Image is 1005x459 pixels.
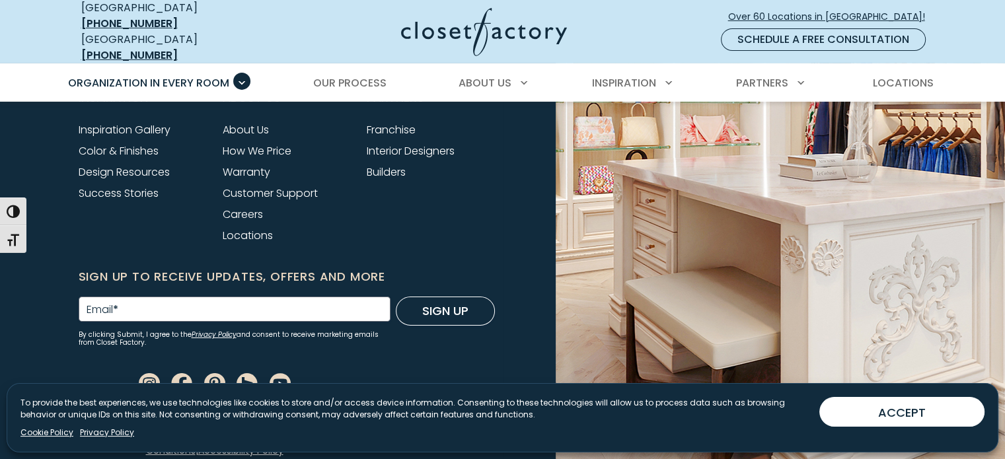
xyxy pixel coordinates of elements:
[313,75,387,90] span: Our Process
[79,331,391,347] small: By clicking Submit, I agree to the and consent to receive marketing emails from Closet Factory.
[401,8,567,56] img: Closet Factory Logo
[721,28,926,51] a: Schedule a Free Consultation
[146,427,299,457] a: Terms & Conditions
[59,65,947,102] nav: Primary Menu
[728,10,936,24] span: Over 60 Locations in [GEOGRAPHIC_DATA]!
[79,164,170,180] a: Design Resources
[68,75,229,90] span: Organization in Every Room
[20,397,809,421] p: To provide the best experiences, we use technologies like cookies to store and/or access device i...
[198,444,283,457] a: Accessibility Policy
[87,304,118,315] label: Email
[223,186,318,201] a: Customer Support
[727,5,936,28] a: Over 60 Locations in [GEOGRAPHIC_DATA]!
[81,32,273,63] div: [GEOGRAPHIC_DATA]
[819,397,985,427] button: ACCEPT
[459,75,511,90] span: About Us
[79,122,170,137] a: Inspiration Gallery
[80,427,134,439] a: Privacy Policy
[79,143,159,159] a: Color & Finishes
[171,375,192,390] a: Facebook
[223,122,269,137] a: About Us
[237,375,258,390] a: Houzz
[592,75,656,90] span: Inspiration
[223,143,291,159] a: How We Price
[192,330,237,339] a: Privacy Policy
[270,375,291,390] a: Youtube
[736,75,788,90] span: Partners
[79,186,159,201] a: Success Stories
[223,207,263,222] a: Careers
[367,122,416,137] a: Franchise
[223,164,270,180] a: Warranty
[139,375,160,390] a: Instagram
[367,143,455,159] a: Interior Designers
[204,375,225,390] a: Pinterest
[872,75,933,90] span: Locations
[367,164,406,180] a: Builders
[396,297,495,326] button: Sign Up
[223,228,273,243] a: Locations
[81,16,178,31] a: [PHONE_NUMBER]
[20,427,73,439] a: Cookie Policy
[81,48,178,63] a: [PHONE_NUMBER]
[79,267,495,286] h6: Sign Up to Receive Updates, Offers and More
